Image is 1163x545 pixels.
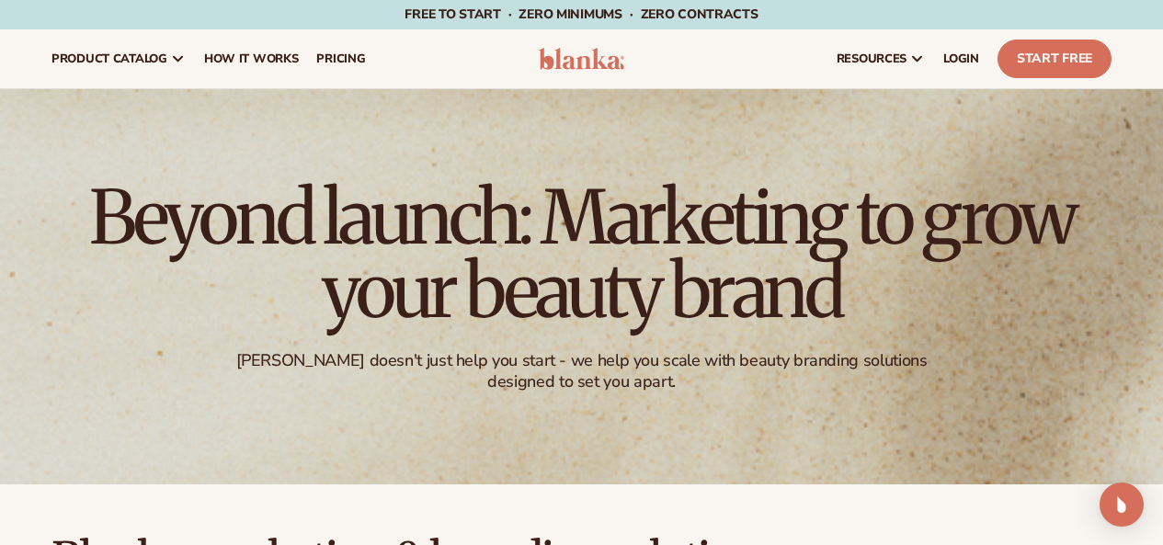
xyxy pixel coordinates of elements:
div: Open Intercom Messenger [1100,483,1144,527]
div: [PERSON_NAME] doesn't just help you start - we help you scale with beauty branding solutions desi... [203,350,959,393]
img: logo [539,48,625,70]
span: product catalog [51,51,167,66]
a: product catalog [42,29,195,88]
a: How It Works [195,29,308,88]
span: pricing [316,51,365,66]
span: resources [837,51,906,66]
h1: Beyond launch: Marketing to grow your beauty brand [76,181,1088,328]
a: LOGIN [934,29,988,88]
a: resources [827,29,934,88]
span: LOGIN [943,51,979,66]
span: Free to start · ZERO minimums · ZERO contracts [405,6,758,23]
a: pricing [307,29,374,88]
span: How It Works [204,51,299,66]
a: Start Free [998,40,1112,78]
